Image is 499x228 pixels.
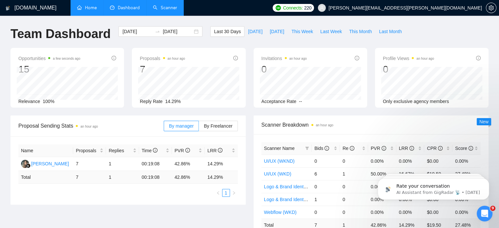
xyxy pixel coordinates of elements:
div: 0 [261,63,307,75]
span: Profile Views [383,54,434,62]
time: a few seconds ago [53,57,80,60]
td: 0.00% [396,206,425,218]
button: Last Week [317,26,345,37]
td: 0 [312,206,340,218]
td: 42.86 % [172,171,205,184]
button: [DATE] [266,26,288,37]
button: This Week [288,26,317,37]
img: logo [6,3,10,13]
td: 0 [340,180,368,193]
a: 1 [222,189,230,197]
span: [DATE] [248,28,262,35]
h1: Team Dashboard [10,26,111,42]
span: Invitations [261,54,307,62]
span: info-circle [355,56,359,60]
td: 14.29% [205,157,238,171]
iframe: Intercom live chat [477,206,492,221]
span: Proposal Sending Stats [18,122,164,130]
time: an hour ago [316,123,333,127]
span: Relevance [18,99,40,104]
span: setting [486,5,496,10]
span: info-circle [185,148,190,153]
span: Reply Rate [140,99,162,104]
img: gigradar-bm.png [26,163,31,168]
span: LRR [399,146,414,151]
span: 14.29% [165,99,181,104]
a: UI/UX (WKD) [264,171,291,176]
span: info-circle [112,56,116,60]
div: [PERSON_NAME] [31,160,69,167]
th: Proposals [73,144,106,157]
span: 220 [304,4,311,11]
a: LK[PERSON_NAME] [21,161,69,166]
th: Replies [106,144,139,157]
time: an hour ago [80,125,98,128]
span: info-circle [438,146,443,151]
td: 00:19:08 [139,171,172,184]
th: Name [18,144,73,157]
span: Bids [314,146,329,151]
span: left [216,191,220,195]
span: Score [455,146,473,151]
span: filter [304,143,310,153]
span: Re [343,146,354,151]
span: info-circle [350,146,354,151]
button: setting [486,3,496,13]
td: 7 [73,157,106,171]
span: LRR [207,148,222,153]
span: Only exclusive agency members [383,99,449,104]
input: Start date [122,28,152,35]
td: 42.86% [172,157,205,171]
input: End date [163,28,193,35]
time: an hour ago [289,57,307,60]
span: CPR [427,146,442,151]
span: Time [142,148,157,153]
span: Dashboard [118,5,140,10]
span: Last 30 Days [214,28,241,35]
td: 0.00% [396,155,425,167]
span: user [320,6,324,10]
li: 1 [222,189,230,197]
span: -- [299,99,302,104]
button: right [230,189,238,197]
span: Opportunities [18,54,80,62]
span: info-circle [468,146,473,151]
div: 0 [383,63,434,75]
td: 0 [340,193,368,206]
span: This Month [349,28,372,35]
a: Webflow (WKD) [264,210,297,215]
span: By Freelancer [204,123,232,129]
span: info-circle [409,146,414,151]
td: 0 [340,155,368,167]
td: 00:19:08 [139,157,172,171]
span: info-circle [218,148,222,153]
td: 1 [312,193,340,206]
button: This Month [345,26,375,37]
span: Replies [109,147,131,154]
td: 1 [106,157,139,171]
td: $0.00 [424,206,452,218]
div: 15 [18,63,80,75]
td: 0.00% [452,155,481,167]
td: 6 [312,167,340,180]
td: 7 [73,171,106,184]
time: an hour ago [168,57,185,60]
span: dashboard [110,5,114,10]
img: LK [21,160,29,168]
span: info-circle [382,146,386,151]
td: Total [18,171,73,184]
td: 1 [106,171,139,184]
div: 7 [140,63,185,75]
li: Next Page [230,189,238,197]
a: Logo & Brand Identity (WKD) [264,197,323,202]
td: 0 [312,180,340,193]
td: 0 [340,206,368,218]
iframe: Intercom notifications message [368,164,499,210]
td: $0.00 [424,155,452,167]
span: info-circle [233,56,238,60]
span: Scanner Breakdown [261,121,481,129]
td: 0.00% [368,206,396,218]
